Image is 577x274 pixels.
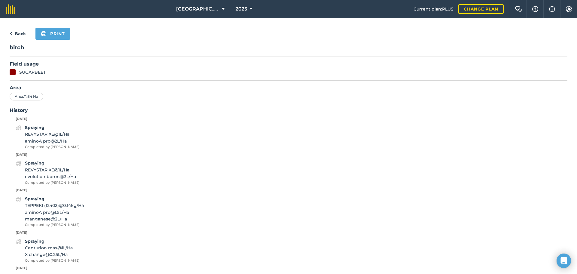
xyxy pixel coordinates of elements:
span: REVYSTAR XE @ 1 L / Ha [25,167,80,173]
strong: Spraying [25,160,44,166]
a: SprayingCenturion max@1L/HaX change@0.25L/HaCompleted by [PERSON_NAME] [16,238,80,263]
span: Completed by [PERSON_NAME] [25,258,80,263]
img: fieldmargin Logo [6,4,15,14]
span: [GEOGRAPHIC_DATA] [176,5,219,13]
img: svg+xml;base64,PHN2ZyB4bWxucz0iaHR0cDovL3d3dy53My5vcmcvMjAwMC9zdmciIHdpZHRoPSIxNyIgaGVpZ2h0PSIxNy... [549,5,555,13]
p: [DATE] [10,266,567,271]
img: svg+xml;base64,PD94bWwgdmVyc2lvbj0iMS4wIiBlbmNvZGluZz0idXRmLTgiPz4KPCEtLSBHZW5lcmF0b3I6IEFkb2JlIE... [16,195,21,203]
span: Centurion max @ 1 L / Ha [25,245,80,251]
a: Back [10,30,26,37]
h2: Field usage [10,60,567,68]
p: [DATE] [10,116,567,122]
h2: Area [10,84,567,91]
span: aminoA pro @ 1.5 L / Ha [25,209,84,216]
a: SprayingREVYSTAR XE@1L/Haevolution boron@3L/HaCompleted by [PERSON_NAME] [16,160,80,185]
img: svg+xml;base64,PD94bWwgdmVyc2lvbj0iMS4wIiBlbmNvZGluZz0idXRmLTgiPz4KPCEtLSBHZW5lcmF0b3I6IEFkb2JlIE... [16,238,21,245]
strong: Spraying [25,196,44,202]
img: svg+xml;base64,PD94bWwgdmVyc2lvbj0iMS4wIiBlbmNvZGluZz0idXRmLTgiPz4KPCEtLSBHZW5lcmF0b3I6IEFkb2JlIE... [16,124,21,131]
span: 2025 [236,5,247,13]
h2: History [10,107,567,114]
a: SprayingTEPPEKI (12402)@0.14kg/HaaminoA pro@1.5L/Hamanganese@2L/HaCompleted by [PERSON_NAME] [16,195,84,228]
a: Change plan [458,4,504,14]
p: [DATE] [10,230,567,236]
span: manganese @ 2 L / Ha [25,216,84,222]
span: aminoA pro @ 2 L / Ha [25,138,80,144]
span: Current plan : PLUS [414,6,453,12]
span: Completed by [PERSON_NAME] [25,180,80,186]
h1: birch [10,43,567,57]
strong: Spraying [25,125,44,130]
img: svg+xml;base64,PD94bWwgdmVyc2lvbj0iMS4wIiBlbmNvZGluZz0idXRmLTgiPz4KPCEtLSBHZW5lcmF0b3I6IEFkb2JlIE... [16,160,21,167]
a: SprayingREVYSTAR XE@1L/HaaminoA pro@2L/HaCompleted by [PERSON_NAME] [16,124,80,150]
strong: Spraying [25,239,44,244]
img: Two speech bubbles overlapping with the left bubble in the forefront [515,6,522,12]
div: Open Intercom Messenger [557,254,571,268]
img: A cog icon [565,6,572,12]
p: [DATE] [10,188,567,193]
span: TEPPEKI (12402) @ 0.14 kg / Ha [25,202,84,209]
div: Area : 11.84 Ha [10,93,43,100]
p: [DATE] [10,152,567,158]
span: X change @ 0.25 L / Ha [25,251,80,258]
img: A question mark icon [532,6,539,12]
span: evolution boron @ 3 L / Ha [25,173,80,180]
span: REVYSTAR XE @ 1 L / Ha [25,131,80,137]
div: SUGARBEET [19,69,46,75]
img: svg+xml;base64,PHN2ZyB4bWxucz0iaHR0cDovL3d3dy53My5vcmcvMjAwMC9zdmciIHdpZHRoPSIxOSIgaGVpZ2h0PSIyNC... [41,30,47,37]
span: Completed by [PERSON_NAME] [25,144,80,150]
span: Completed by [PERSON_NAME] [25,222,84,228]
img: svg+xml;base64,PHN2ZyB4bWxucz0iaHR0cDovL3d3dy53My5vcmcvMjAwMC9zdmciIHdpZHRoPSI5IiBoZWlnaHQ9IjI0Ii... [10,30,12,37]
button: Print [35,28,70,40]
